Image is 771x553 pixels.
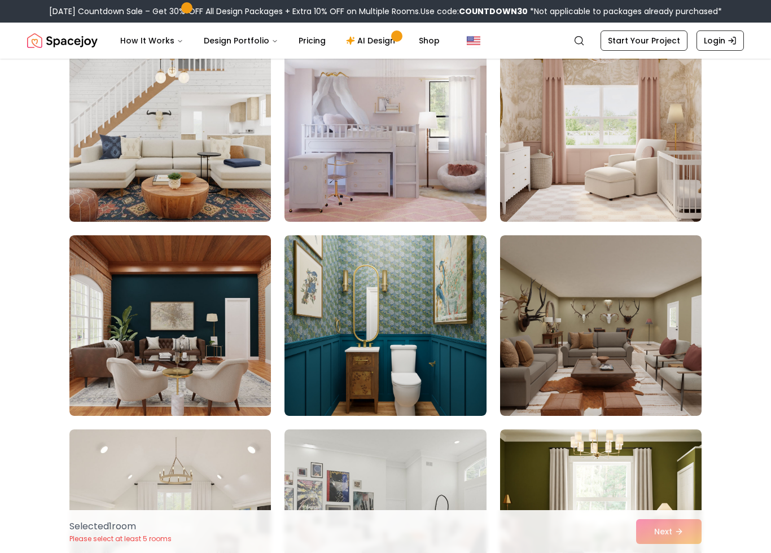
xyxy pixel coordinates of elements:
button: How It Works [111,29,192,52]
img: Room room-60 [500,41,702,222]
a: AI Design [337,29,408,52]
button: Design Portfolio [195,29,287,52]
span: Use code: [420,6,528,17]
img: Room room-58 [69,41,271,222]
a: Start Your Project [601,30,687,51]
p: Please select at least 5 rooms [69,534,172,543]
img: Spacejoy Logo [27,29,98,52]
img: Room room-61 [69,235,271,416]
img: Room room-62 [284,235,486,416]
nav: Global [27,23,744,59]
p: Selected 1 room [69,520,172,533]
b: COUNTDOWN30 [459,6,528,17]
img: Room room-63 [500,235,702,416]
span: *Not applicable to packages already purchased* [528,6,722,17]
a: Spacejoy [27,29,98,52]
a: Login [696,30,744,51]
a: Pricing [290,29,335,52]
a: Shop [410,29,449,52]
div: [DATE] Countdown Sale – Get 30% OFF All Design Packages + Extra 10% OFF on Multiple Rooms. [49,6,722,17]
img: United States [467,34,480,47]
img: Room room-59 [284,41,486,222]
nav: Main [111,29,449,52]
